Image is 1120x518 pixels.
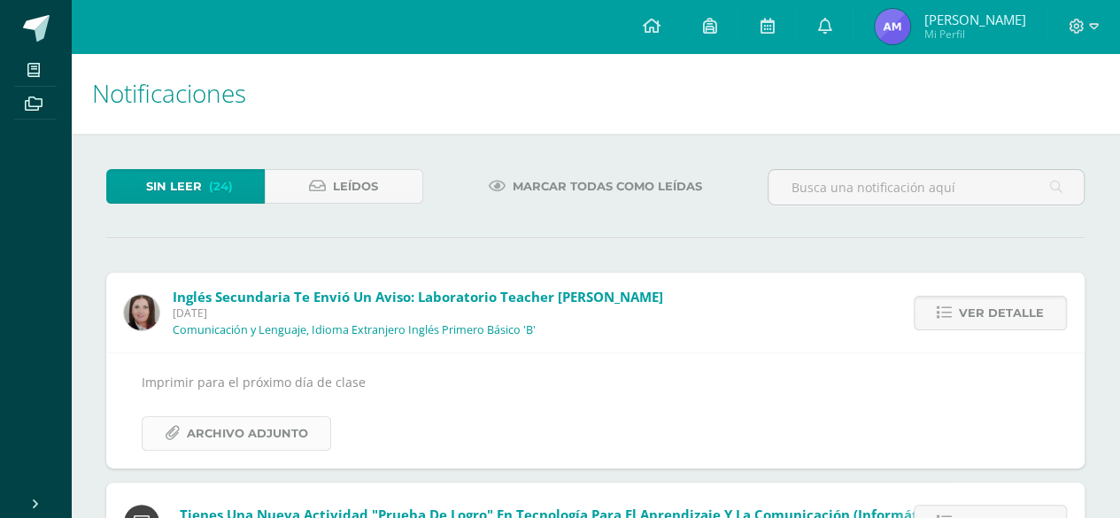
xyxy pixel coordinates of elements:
a: Sin leer(24) [106,169,265,204]
span: Notificaciones [92,76,246,110]
span: [DATE] [173,305,663,321]
span: (24) [209,170,233,203]
a: Leídos [265,169,423,204]
img: 8af0450cf43d44e38c4a1497329761f3.png [124,295,159,330]
img: 24f5d757af8eea67010dc6b76f086a6d.png [875,9,910,44]
input: Busca una notificación aquí [769,170,1084,205]
span: Mi Perfil [923,27,1025,42]
a: Marcar todas como leídas [467,169,724,204]
p: Comunicación y Lenguaje, Idioma Extranjero Inglés Primero Básico 'B' [173,323,536,337]
span: Archivo Adjunto [187,417,308,450]
span: Marcar todas como leídas [513,170,702,203]
span: Sin leer [146,170,202,203]
span: Ver detalle [959,297,1044,329]
a: Archivo Adjunto [142,416,331,451]
span: [PERSON_NAME] [923,11,1025,28]
span: Leídos [333,170,378,203]
div: Imprimir para el próximo día de clase [142,371,1049,450]
span: Inglés Secundaria te envió un aviso: Laboratorio Teacher [PERSON_NAME] [173,288,663,305]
